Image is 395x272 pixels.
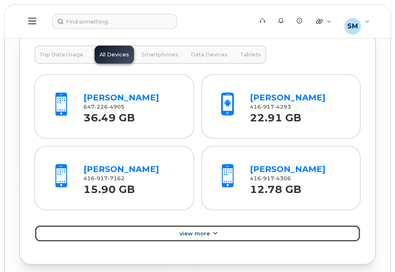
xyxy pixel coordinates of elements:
span: Top Data Usage [39,51,83,58]
a: View More [35,225,360,242]
span: 7162 [108,175,125,181]
span: Smartphones [141,51,178,58]
input: Find something... [52,14,177,29]
button: Tablets [235,46,266,64]
span: 4905 [108,104,125,110]
div: Sandra Monaghan [339,13,375,30]
span: 917 [95,175,108,181]
span: 4306 [274,175,291,181]
span: SM [347,21,358,31]
span: Tablets [240,51,261,58]
a: [PERSON_NAME] [250,93,326,102]
span: 416 [250,104,291,110]
span: 917 [261,175,274,181]
strong: 12.78 GB [250,179,301,196]
strong: 15.90 GB [83,179,135,196]
span: 416 [83,175,125,181]
a: [PERSON_NAME] [83,93,159,102]
span: 416 [250,175,291,181]
div: Quicklinks [310,13,337,30]
span: View More [180,230,210,237]
button: Top Data Usage [35,46,88,64]
span: Data Devices [191,51,228,58]
a: [PERSON_NAME] [250,164,326,174]
span: 647 [83,104,125,110]
span: 226 [95,104,108,110]
button: Smartphones [136,46,183,64]
a: [PERSON_NAME] [83,164,159,174]
button: Data Devices [186,46,233,64]
span: 917 [261,104,274,110]
strong: 22.91 GB [250,107,301,124]
span: 4293 [274,104,291,110]
strong: 36.49 GB [83,107,135,124]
